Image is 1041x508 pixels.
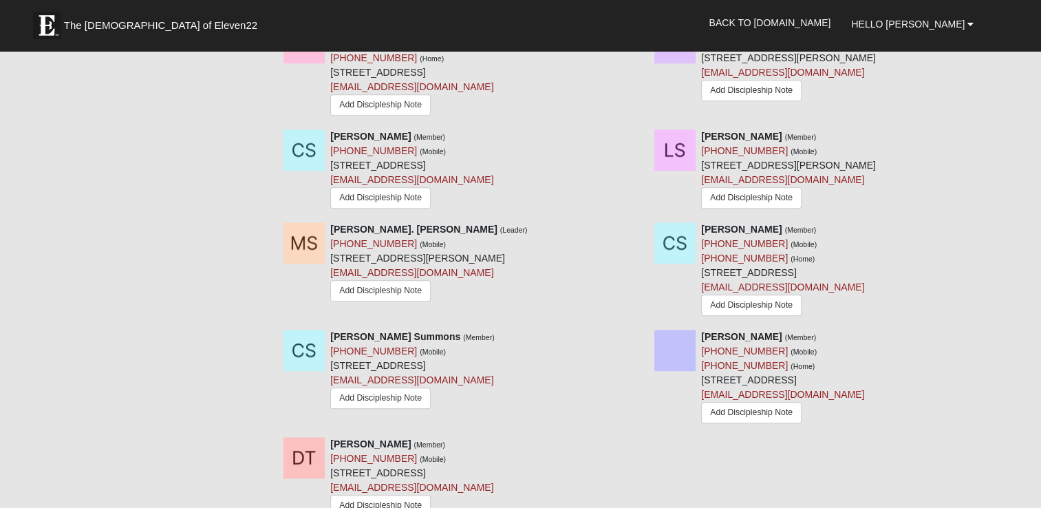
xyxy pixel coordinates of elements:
a: [EMAIL_ADDRESS][DOMAIN_NAME] [330,174,493,185]
a: Add Discipleship Note [330,388,431,409]
div: [STREET_ADDRESS] [330,129,493,212]
a: Add Discipleship Note [701,80,802,101]
small: (Home) [420,54,444,63]
a: Add Discipleship Note [330,94,431,116]
strong: [PERSON_NAME] [701,131,782,142]
img: Eleven22 logo [33,12,61,39]
small: (Mobile) [420,240,446,248]
small: (Member) [414,441,446,449]
a: [EMAIL_ADDRESS][DOMAIN_NAME] [330,81,493,92]
a: [PHONE_NUMBER] [701,346,788,357]
strong: [PERSON_NAME] [701,224,782,235]
small: (Member) [414,133,446,141]
div: [STREET_ADDRESS] [701,222,864,319]
div: [STREET_ADDRESS] [701,330,864,427]
div: [STREET_ADDRESS] [330,22,493,119]
a: [EMAIL_ADDRESS][DOMAIN_NAME] [701,174,864,185]
a: [EMAIL_ADDRESS][DOMAIN_NAME] [330,374,493,385]
small: (Mobile) [420,455,446,463]
a: [PHONE_NUMBER] [330,453,417,464]
a: [PHONE_NUMBER] [701,238,788,249]
a: [PHONE_NUMBER] [701,145,788,156]
small: (Member) [785,333,817,341]
small: (Mobile) [791,240,817,248]
a: [PHONE_NUMBER] [330,145,417,156]
small: (Mobile) [791,147,817,156]
strong: [PERSON_NAME]. [PERSON_NAME] [330,224,497,235]
small: (Home) [791,255,815,263]
a: Add Discipleship Note [701,295,802,316]
small: (Mobile) [791,348,817,356]
span: The [DEMOGRAPHIC_DATA] of Eleven22 [64,19,257,32]
small: (Member) [785,133,817,141]
a: Add Discipleship Note [330,187,431,209]
div: [STREET_ADDRESS][PERSON_NAME] [701,129,876,212]
strong: [PERSON_NAME] Summons [330,331,460,342]
a: [PHONE_NUMBER] [330,52,417,63]
a: [EMAIL_ADDRESS][DOMAIN_NAME] [701,67,864,78]
a: Hello [PERSON_NAME] [841,7,984,41]
a: Add Discipleship Note [701,402,802,423]
small: (Mobile) [420,348,446,356]
small: (Leader) [500,226,528,234]
strong: [PERSON_NAME] [701,331,782,342]
small: (Member) [463,333,495,341]
small: (Home) [791,362,815,370]
a: [PHONE_NUMBER] [701,360,788,371]
a: [PHONE_NUMBER] [330,238,417,249]
a: Add Discipleship Note [330,280,431,301]
small: (Member) [785,226,817,234]
div: [STREET_ADDRESS][PERSON_NAME] [701,22,876,105]
small: (Mobile) [420,147,446,156]
a: [PHONE_NUMBER] [701,253,788,264]
a: [EMAIL_ADDRESS][DOMAIN_NAME] [701,389,864,400]
a: Add Discipleship Note [701,187,802,209]
div: [STREET_ADDRESS][PERSON_NAME] [330,222,527,306]
div: [STREET_ADDRESS] [330,330,494,412]
a: [EMAIL_ADDRESS][DOMAIN_NAME] [330,482,493,493]
a: [PHONE_NUMBER] [330,346,417,357]
strong: [PERSON_NAME] [330,131,411,142]
span: Hello [PERSON_NAME] [851,19,965,30]
strong: [PERSON_NAME] [330,438,411,449]
a: [EMAIL_ADDRESS][DOMAIN_NAME] [701,282,864,293]
a: Back to [DOMAIN_NAME] [698,6,841,40]
a: The [DEMOGRAPHIC_DATA] of Eleven22 [26,5,301,39]
a: [EMAIL_ADDRESS][DOMAIN_NAME] [330,267,493,278]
